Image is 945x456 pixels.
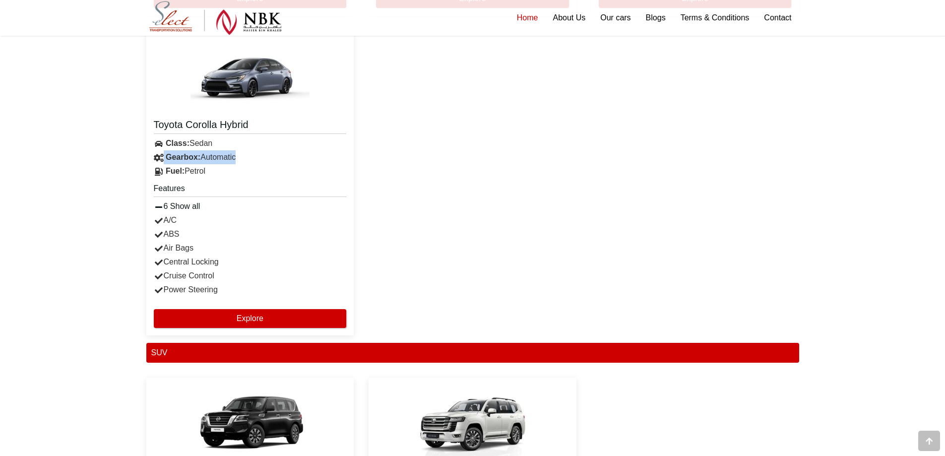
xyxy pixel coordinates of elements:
[154,309,347,328] button: Explore
[154,202,200,210] a: 6 Show all
[190,38,310,112] img: Toyota Corolla Hybrid
[166,153,200,161] strong: Gearbox:
[146,164,354,178] div: Petrol
[166,139,189,147] strong: Class:
[166,167,185,175] strong: Fuel:
[146,255,354,269] div: Central Locking
[154,118,347,134] a: Toyota Corolla Hybrid
[146,343,799,363] div: SUV
[146,227,354,241] div: ABS
[146,150,354,164] div: Automatic
[146,136,354,150] div: Sedan
[146,241,354,255] div: Air Bags
[154,183,347,197] h5: Features
[146,269,354,283] div: Cruise Control
[146,283,354,297] div: Power Steering
[918,431,940,451] div: Go to top
[149,1,282,35] img: Select Rent a Car
[146,213,354,227] div: A/C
